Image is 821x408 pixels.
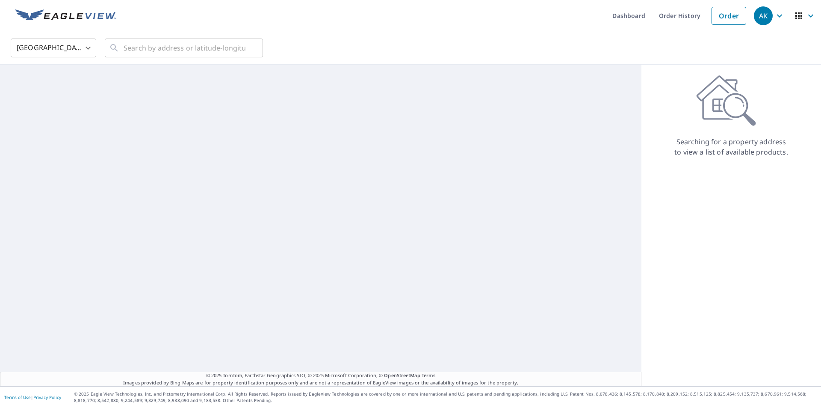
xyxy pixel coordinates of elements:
div: [GEOGRAPHIC_DATA] [11,36,96,60]
p: Searching for a property address to view a list of available products. [674,137,789,157]
span: © 2025 TomTom, Earthstar Geographics SIO, © 2025 Microsoft Corporation, © [206,372,436,379]
input: Search by address or latitude-longitude [124,36,245,60]
a: OpenStreetMap [384,372,420,378]
a: Order [712,7,746,25]
a: Terms [422,372,436,378]
a: Terms of Use [4,394,31,400]
p: | [4,395,61,400]
p: © 2025 Eagle View Technologies, Inc. and Pictometry International Corp. All Rights Reserved. Repo... [74,391,817,404]
div: AK [754,6,773,25]
img: EV Logo [15,9,116,22]
a: Privacy Policy [33,394,61,400]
